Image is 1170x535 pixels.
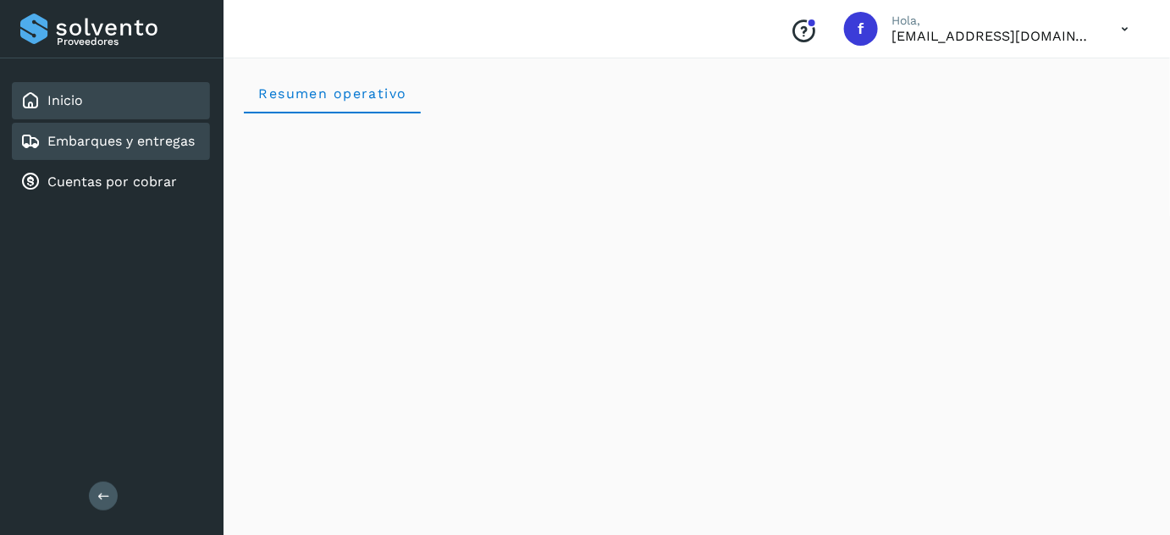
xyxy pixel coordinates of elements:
[57,36,203,47] p: Proveedores
[12,82,210,119] div: Inicio
[47,133,195,149] a: Embarques y entregas
[891,14,1095,28] p: Hola,
[47,92,83,108] a: Inicio
[12,123,210,160] div: Embarques y entregas
[257,85,407,102] span: Resumen operativo
[12,163,210,201] div: Cuentas por cobrar
[891,28,1095,44] p: fyc3@mexamerik.com
[47,174,177,190] a: Cuentas por cobrar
